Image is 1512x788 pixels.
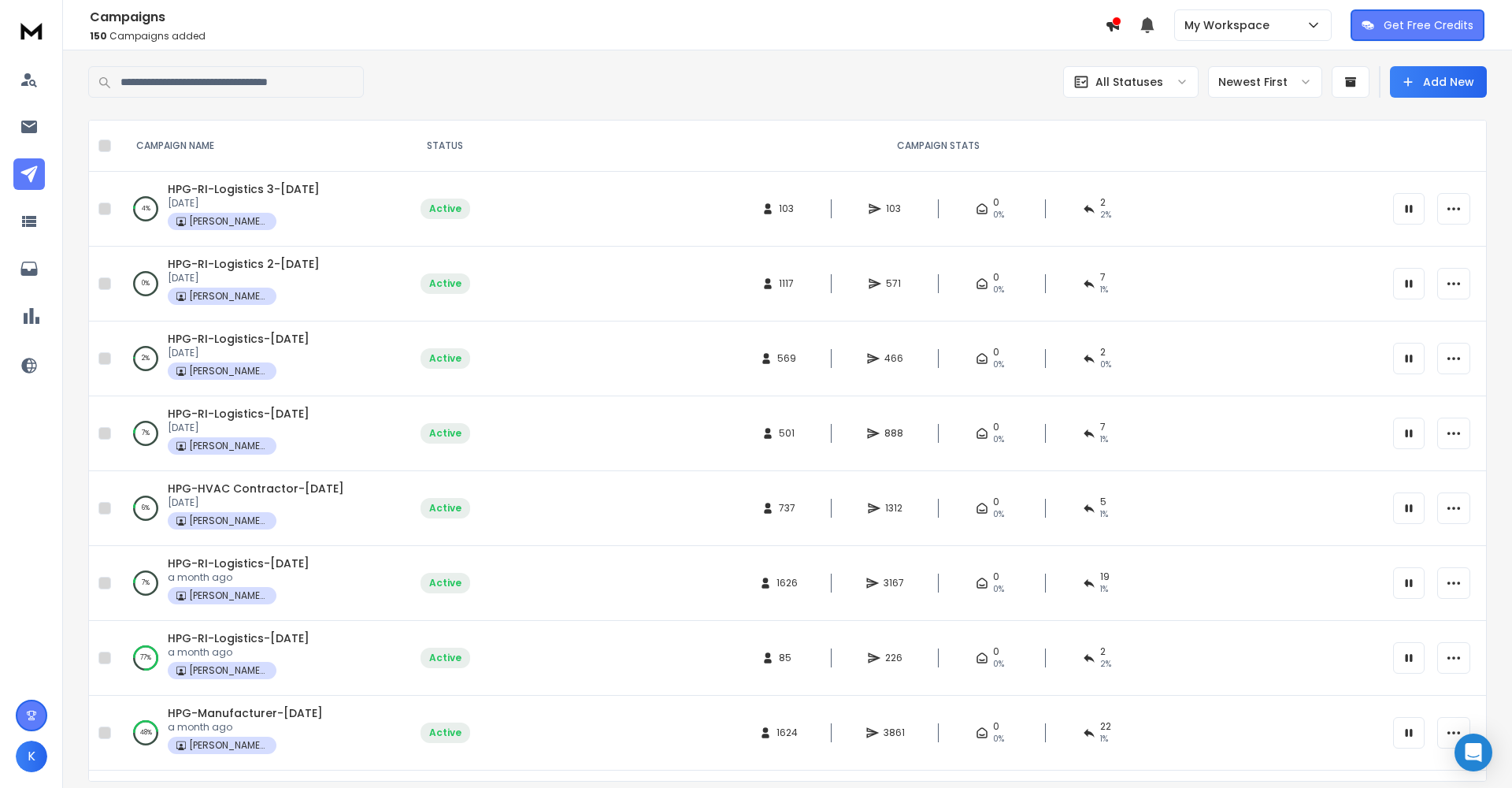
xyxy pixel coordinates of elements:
[90,30,1105,43] p: Campaigns added
[993,720,999,733] span: 0
[993,196,999,209] span: 0
[429,727,461,739] div: Active
[16,16,47,45] img: logo
[189,739,268,752] p: [PERSON_NAME] Property Group
[993,496,999,508] span: 0
[776,727,798,739] span: 1624
[885,652,902,664] span: 226
[168,556,309,571] a: HPG-RI-Logistics-[DATE]
[1455,734,1492,771] div: Open Intercom Messenger
[117,696,398,771] td: 48%HPG-Manufacturer-[DATE]a month ago[PERSON_NAME] Property Group
[189,515,268,527] p: [PERSON_NAME] Property Group
[429,277,461,290] div: Active
[117,546,398,621] td: 7%HPG-RI-Logistics-[DATE]a month ago[PERSON_NAME] Property Group
[168,571,309,584] p: a month ago
[993,433,1004,446] span: 0%
[1384,17,1473,33] p: Get Free Credits
[779,502,795,515] span: 737
[168,481,344,496] span: HPG-HVAC Contractor-[DATE]
[993,645,999,658] span: 0
[117,396,398,471] td: 7%HPG-RI-Logistics-[DATE][DATE][PERSON_NAME] Property Group
[90,29,107,43] span: 150
[1184,17,1276,33] p: My Workspace
[142,575,150,591] p: 7 %
[117,247,398,322] td: 0%HPG-RI-Logistics 2-[DATE][DATE][PERSON_NAME] Property Group
[189,589,268,602] p: [PERSON_NAME] Property Group
[1351,9,1484,41] button: Get Free Credits
[90,8,1105,27] h1: Campaigns
[168,347,309,359] p: [DATE]
[168,721,323,734] p: a month ago
[117,121,398,172] th: CAMPAIGN NAME
[142,351,150,366] p: 2 %
[1100,433,1108,446] span: 1 %
[1100,196,1106,209] span: 2
[884,352,903,365] span: 466
[884,427,903,440] span: 888
[117,471,398,546] td: 6%HPG-HVAC Contractor-[DATE][DATE][PERSON_NAME] Property Group
[142,426,150,441] p: 7 %
[1100,571,1110,583] span: 19
[993,583,1004,596] span: 0%
[168,331,309,347] a: HPG-RI-Logistics-[DATE]
[884,577,904,589] span: 3167
[884,727,905,739] span: 3861
[140,725,152,741] p: 48 %
[189,290,268,303] p: [PERSON_NAME] Property Group
[993,346,999,359] span: 0
[429,577,461,589] div: Active
[189,440,268,452] p: [PERSON_NAME] Property Group
[1390,66,1487,98] button: Add New
[1100,583,1108,596] span: 1 %
[168,630,309,646] a: HPG-RI-Logistics-[DATE]
[993,359,1004,371] span: 0%
[168,406,309,422] a: HPG-RI-Logistics-[DATE]
[142,201,150,217] p: 4 %
[886,277,902,290] span: 571
[779,203,795,215] span: 103
[140,650,151,666] p: 77 %
[1100,284,1108,296] span: 1 %
[1100,720,1111,733] span: 22
[429,502,461,515] div: Active
[1100,658,1111,671] span: 2 %
[1208,66,1322,98] button: Newest First
[1100,508,1108,521] span: 1 %
[189,365,268,377] p: [PERSON_NAME] Property Group
[1100,346,1106,359] span: 2
[886,203,902,215] span: 103
[168,181,320,197] a: HPG-RI-Logistics 3-[DATE]
[168,422,309,434] p: [DATE]
[993,658,1004,671] span: 0%
[993,733,1004,745] span: 0%
[429,352,461,365] div: Active
[776,577,798,589] span: 1626
[1100,421,1106,433] span: 7
[993,209,1004,221] span: 0%
[16,741,47,772] button: K
[492,121,1384,172] th: CAMPAIGN STATS
[777,352,796,365] span: 569
[1100,209,1111,221] span: 2 %
[168,272,320,284] p: [DATE]
[993,421,999,433] span: 0
[1100,645,1106,658] span: 2
[779,427,795,440] span: 501
[885,502,902,515] span: 1312
[117,322,398,396] td: 2%HPG-RI-Logistics-[DATE][DATE][PERSON_NAME] Property Group
[993,284,1004,296] span: 0%
[168,256,320,272] a: HPG-RI-Logistics 2-[DATE]
[1100,359,1111,371] span: 0 %
[1100,271,1106,284] span: 7
[779,652,795,664] span: 85
[168,705,323,721] a: HPG-Manufacturer-[DATE]
[117,621,398,696] td: 77%HPG-RI-Logistics-[DATE]a month ago[PERSON_NAME] Property Group
[993,508,1004,521] span: 0%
